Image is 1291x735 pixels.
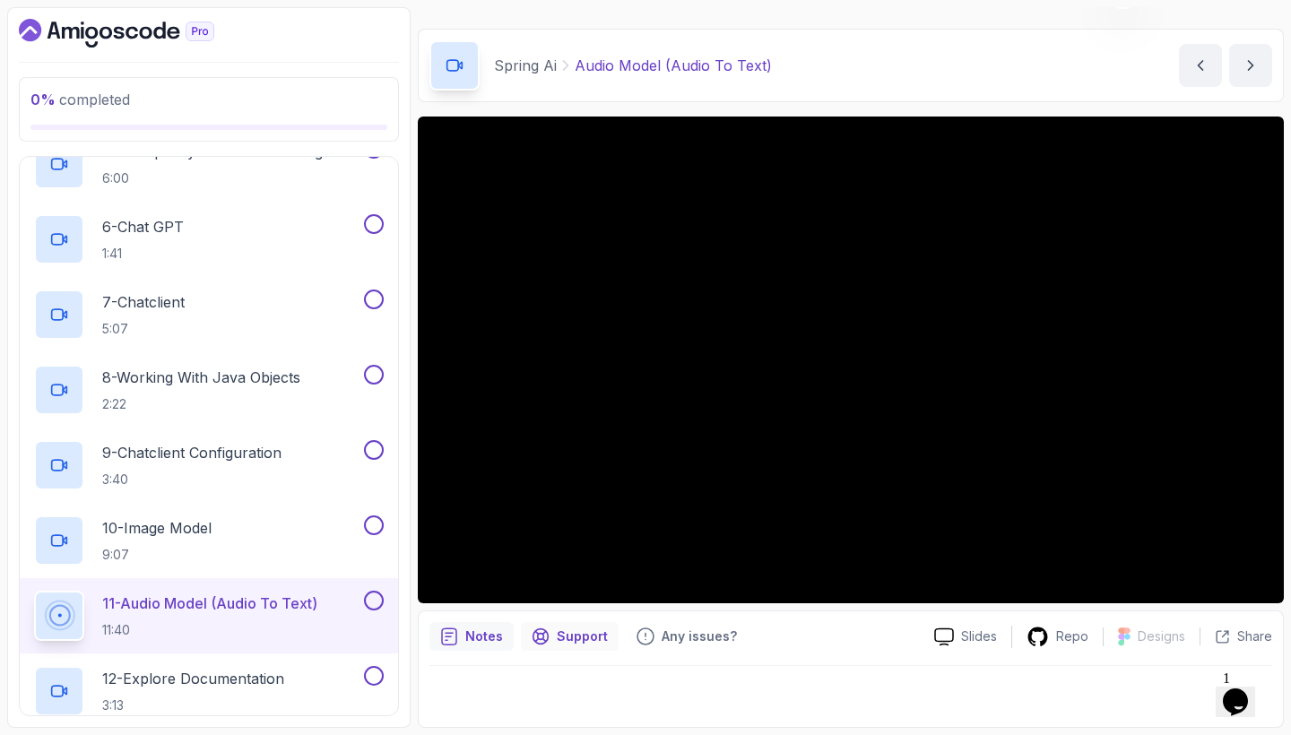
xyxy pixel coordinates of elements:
[961,627,997,645] p: Slides
[1216,663,1273,717] iframe: chat widget
[30,91,56,108] span: 0 %
[1200,627,1272,645] button: Share
[102,367,300,388] p: 8 - Working With Java Objects
[102,320,185,338] p: 5:07
[102,592,317,614] p: 11 - Audio Model (Audio To Text)
[1056,627,1088,645] p: Repo
[1012,626,1103,648] a: Repo
[662,627,737,645] p: Any issues?
[102,169,330,187] p: 6:00
[494,55,557,76] p: Spring Ai
[575,55,772,76] p: Audio Model (Audio To Text)
[19,19,256,48] a: Dashboard
[1138,627,1185,645] p: Designs
[465,627,503,645] p: Notes
[102,517,212,539] p: 10 - Image Model
[34,515,384,566] button: 10-Image Model9:07
[521,622,619,651] button: Support button
[102,291,185,313] p: 7 - Chatclient
[102,546,212,564] p: 9:07
[34,214,384,264] button: 6-Chat GPT1:41
[30,91,130,108] span: completed
[34,290,384,340] button: 7-Chatclient5:07
[102,471,282,489] p: 3:40
[626,622,748,651] button: Feedback button
[1229,44,1272,87] button: next content
[102,442,282,463] p: 9 - Chatclient Configuration
[418,117,1284,603] iframe: 11 - Audio Model (Audio to Text)
[34,365,384,415] button: 8-Working With Java Objects2:22
[102,395,300,413] p: 2:22
[34,139,384,189] button: 5-Set Api Key And Model Configs6:00
[102,245,184,263] p: 1:41
[102,696,284,714] p: 3:13
[102,216,184,238] p: 6 - Chat GPT
[34,666,384,716] button: 12-Explore Documentation3:13
[1237,627,1272,645] p: Share
[34,440,384,490] button: 9-Chatclient Configuration3:40
[102,668,284,689] p: 12 - Explore Documentation
[102,621,317,639] p: 11:40
[34,591,384,641] button: 11-Audio Model (Audio To Text)11:40
[1179,44,1222,87] button: previous content
[429,622,514,651] button: notes button
[557,627,608,645] p: Support
[920,627,1011,646] a: Slides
